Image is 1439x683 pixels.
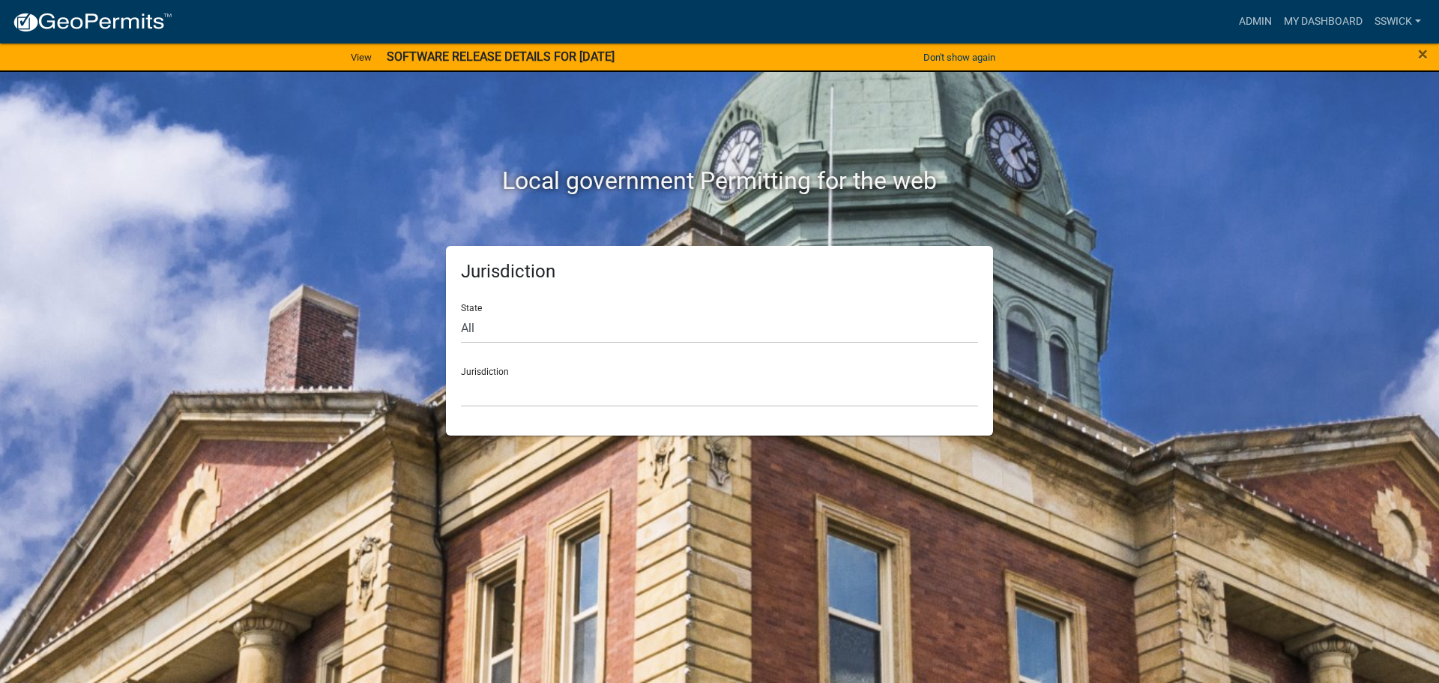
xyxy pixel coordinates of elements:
button: Don't show again [917,45,1001,70]
h5: Jurisdiction [461,261,978,283]
a: Admin [1233,7,1278,36]
strong: SOFTWARE RELEASE DETAILS FOR [DATE] [387,49,615,64]
a: View [345,45,378,70]
button: Close [1418,45,1428,63]
span: × [1418,43,1428,64]
a: My Dashboard [1278,7,1369,36]
a: sswick [1369,7,1427,36]
h2: Local government Permitting for the web [304,166,1135,195]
